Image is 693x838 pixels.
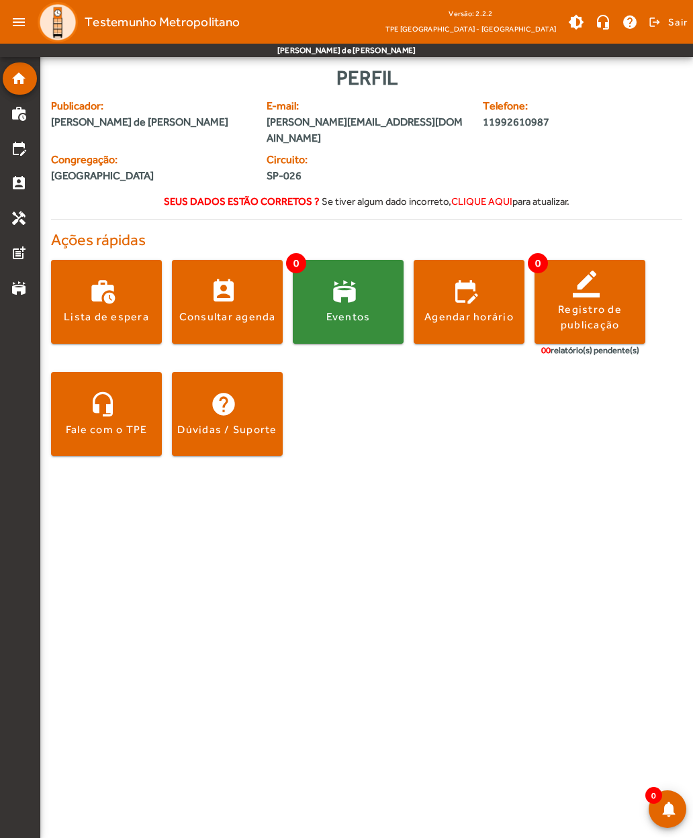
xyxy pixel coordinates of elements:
div: Perfil [51,62,682,93]
mat-icon: home [11,71,27,87]
button: Dúvidas / Suporte [172,372,283,456]
button: Agendar horário [414,260,524,344]
span: Se tiver algum dado incorreto, para atualizar. [322,195,569,207]
span: Sair [668,11,688,33]
span: Circuito: [267,152,359,168]
mat-icon: work_history [11,105,27,122]
span: Congregação: [51,152,250,168]
div: Consultar agenda [179,310,276,324]
button: Fale com o TPE [51,372,162,456]
div: Eventos [326,310,371,324]
span: TPE [GEOGRAPHIC_DATA] - [GEOGRAPHIC_DATA] [385,22,556,36]
button: Lista de espera [51,260,162,344]
span: [PERSON_NAME] de [PERSON_NAME] [51,114,250,130]
span: E-mail: [267,98,466,114]
span: [GEOGRAPHIC_DATA] [51,168,154,184]
mat-icon: stadium [11,280,27,296]
mat-icon: perm_contact_calendar [11,175,27,191]
a: Testemunho Metropolitano [32,2,240,42]
span: 0 [286,253,306,273]
span: clique aqui [451,195,512,207]
h4: Ações rápidas [51,230,682,249]
mat-icon: menu [5,9,32,36]
div: Registro de publicação [535,302,645,332]
mat-icon: handyman [11,210,27,226]
img: Logo TPE [38,2,78,42]
div: Agendar horário [424,310,514,324]
div: Fale com o TPE [66,422,148,437]
button: Registro de publicação [535,260,645,344]
mat-icon: post_add [11,245,27,261]
span: Testemunho Metropolitano [85,11,240,33]
span: 0 [528,253,548,273]
span: 00 [541,345,551,355]
div: Versão: 2.2.2 [385,5,556,22]
span: Telefone: [483,98,629,114]
span: 0 [645,787,662,804]
button: Consultar agenda [172,260,283,344]
span: SP-026 [267,168,359,184]
button: Eventos [293,260,404,344]
div: relatório(s) pendente(s) [541,344,639,357]
span: Publicador: [51,98,250,114]
div: Dúvidas / Suporte [177,422,277,437]
span: [PERSON_NAME][EMAIL_ADDRESS][DOMAIN_NAME] [267,114,466,146]
strong: Seus dados estão corretos ? [164,195,320,207]
button: Sair [647,12,688,32]
span: 11992610987 [483,114,629,130]
mat-icon: edit_calendar [11,140,27,156]
div: Lista de espera [64,310,149,324]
